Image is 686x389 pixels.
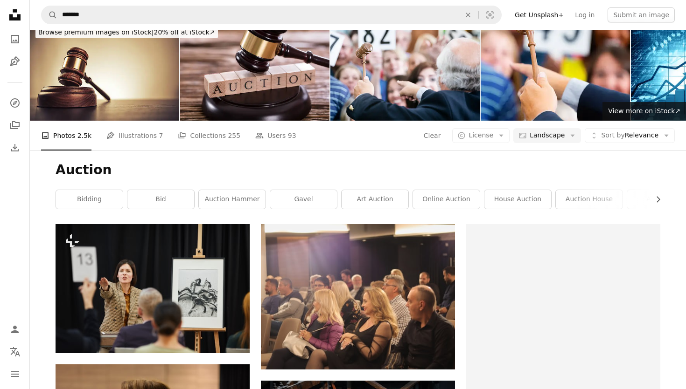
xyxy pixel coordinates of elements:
[56,284,250,293] a: Businesswoman pointing at woman with sign and selling her the painting during auction
[6,320,24,339] a: Log in / Sign up
[650,190,660,209] button: scroll list to the right
[30,21,224,44] a: Browse premium images on iStock|20% off at iStock↗
[255,121,296,150] a: Users 93
[6,94,24,112] a: Explore
[261,293,455,301] a: a group of people sitting in a room
[6,342,24,361] button: Language
[159,130,163,141] span: 7
[261,224,455,369] img: a group of people sitting in a room
[30,21,179,121] img: gavel
[509,7,569,22] a: Get Unsplash+
[585,128,675,143] button: Sort byRelevance
[6,6,24,26] a: Home — Unsplash
[6,30,24,48] a: Photos
[6,138,24,157] a: Download History
[479,6,501,24] button: Visual search
[530,131,565,140] span: Landscape
[38,28,154,36] span: Browse premium images on iStock |
[270,190,337,209] a: gavel
[199,190,266,209] a: auction hammer
[481,21,630,121] img: Auction Crowd
[452,128,510,143] button: License
[41,6,502,24] form: Find visuals sitewide
[513,128,581,143] button: Landscape
[228,130,240,141] span: 255
[342,190,408,209] a: art auction
[423,128,441,143] button: Clear
[106,121,163,150] a: Illustrations 7
[569,7,600,22] a: Log in
[56,162,660,178] h1: Auction
[127,190,194,209] a: bid
[484,190,551,209] a: house auction
[469,131,493,139] span: License
[602,102,686,121] a: View more on iStock↗
[608,7,675,22] button: Submit an image
[6,52,24,71] a: Illustrations
[180,21,329,121] img: Gavel On Auction Word
[56,224,250,353] img: Businesswoman pointing at woman with sign and selling her the painting during auction
[556,190,623,209] a: auction house
[608,107,680,115] span: View more on iStock ↗
[413,190,480,209] a: online auction
[288,130,296,141] span: 93
[35,27,218,38] div: 20% off at iStock ↗
[601,131,624,139] span: Sort by
[42,6,57,24] button: Search Unsplash
[458,6,478,24] button: Clear
[330,21,480,121] img: Auctioneer with Large Crowd of Buyers
[56,190,123,209] a: bidding
[6,365,24,383] button: Menu
[178,121,240,150] a: Collections 255
[6,116,24,135] a: Collections
[601,131,658,140] span: Relevance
